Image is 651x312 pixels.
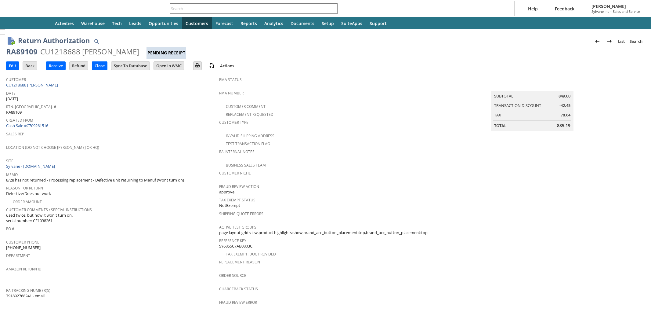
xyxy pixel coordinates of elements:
[219,259,260,265] a: Replacement reason
[237,17,261,29] a: Reports
[610,9,612,14] span: -
[287,17,318,29] a: Documents
[219,238,246,243] a: Reference Key
[129,20,141,26] span: Leads
[318,17,338,29] a: Setup
[219,300,257,305] a: Fraud Review Error
[606,38,613,45] img: Next
[6,91,16,96] a: Date
[6,96,18,102] span: [DATE]
[170,5,329,12] input: Search
[226,141,270,146] a: Test Transaction Flag
[219,197,255,203] a: Tax Exempt Status
[6,158,13,163] a: Site
[226,133,274,138] a: Invalid Shipping Address
[591,9,609,14] span: Sylvane Inc
[112,20,122,26] span: Tech
[613,9,640,14] span: Sales and Service
[154,62,184,70] input: Open In WMC
[6,145,99,150] a: Location (Do Not Choose [PERSON_NAME] or HQ)
[219,189,234,195] span: approve
[6,163,56,169] a: Sylvane - [DOMAIN_NAME]
[193,62,201,70] input: Print
[594,38,601,45] img: Previous
[6,226,14,231] a: PO #
[6,240,39,245] a: Customer Phone
[6,131,24,137] a: Sales Rep
[219,211,263,216] a: Shipping Quote Errors
[23,62,37,70] input: Back
[215,20,233,26] span: Forecast
[6,207,92,212] a: Customer Comments / Special Instructions
[6,82,60,88] a: CU1218688 [PERSON_NAME]
[182,17,212,29] a: Customers
[108,17,125,29] a: Tech
[219,230,428,236] span: page layout:grid view,product highlights:show,brand_acc_button_placement:top,brand_acc_button_pla...
[146,47,186,59] div: Pending Receipt
[591,3,640,9] span: [PERSON_NAME]
[627,36,645,46] a: Search
[6,245,41,251] span: [PHONE_NUMBER]
[219,77,242,82] a: RMA Status
[494,103,541,108] a: Transaction Discount
[70,62,88,70] input: Refund
[11,20,18,27] svg: Recent Records
[46,62,65,70] input: Receive
[6,253,30,258] a: Department
[219,171,251,176] a: Customer Niche
[111,62,150,70] input: Sync To Database
[6,177,184,183] span: 8/28 has not returned - Processing replacement - Defective unit returning to Manuf (Wont turn on)
[37,17,51,29] a: Home
[616,36,627,46] a: List
[338,17,366,29] a: SuiteApps
[6,266,42,272] a: Amazon Return ID
[241,20,257,26] span: Reports
[219,225,256,230] a: Active Test Groups
[370,20,387,26] span: Support
[93,38,100,45] img: Quick Find
[6,172,18,177] a: Memo
[7,17,22,29] a: Recent Records
[51,17,78,29] a: Activities
[18,35,90,46] h1: Return Authorization
[22,17,37,29] div: Shortcuts
[219,273,246,278] a: Order Source
[219,90,244,96] a: RMA Number
[125,17,145,29] a: Leads
[329,5,336,12] svg: Search
[494,112,501,118] a: Tax
[322,20,334,26] span: Setup
[291,20,314,26] span: Documents
[491,81,573,91] caption: Summary
[194,62,201,69] img: Print
[6,123,48,128] a: Cash Sale #C709261516
[6,118,33,123] a: Created From
[226,112,273,117] a: Replacement Requested
[81,20,105,26] span: Warehouse
[6,293,45,299] span: 791892768241 - email
[557,123,570,129] span: 885.19
[218,63,237,68] a: Actions
[6,62,19,70] input: Edit
[6,109,22,115] span: RA89109
[186,20,208,26] span: Customers
[219,120,248,125] a: Customer Type
[6,288,50,293] a: RA Tracking Number(s)
[366,17,390,29] a: Support
[555,6,574,12] span: Feedback
[208,62,215,69] img: add-record.svg
[219,149,255,154] a: RA Internal Notes
[6,212,73,224] span: used twice, but now it won't turn on. serial number: CF1038261
[6,185,43,191] a: Reason For Return
[219,203,240,208] span: NotExempt
[6,104,56,109] a: Rtn. [GEOGRAPHIC_DATA]. #
[226,251,276,257] a: Tax Exempt. Doc Provided
[78,17,108,29] a: Warehouse
[149,20,178,26] span: Opportunities
[40,47,139,57] div: CU1218688 [PERSON_NAME]
[212,17,237,29] a: Forecast
[528,6,538,12] span: Help
[26,20,33,27] svg: Shortcuts
[264,20,283,26] span: Analytics
[145,17,182,29] a: Opportunities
